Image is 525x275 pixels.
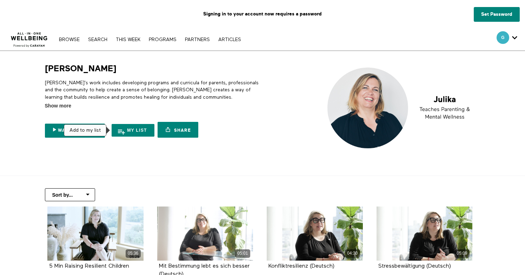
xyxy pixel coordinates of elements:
a: Stressbewältigung (Deutsch) [378,263,451,269]
p: [PERSON_NAME]'s work includes developing programs and curricula for parents, professionals and th... [45,79,260,122]
a: PROGRAMS [145,37,180,42]
p: Signing in to your account now requires a password [5,5,520,23]
img: Julika [321,63,480,153]
a: ARTICLES [215,37,245,42]
strong: Stressbewältigung (Deutsch) [378,263,451,269]
div: 05:09 [454,249,470,257]
a: Stressbewältigung (Deutsch) 05:09 [377,207,473,261]
a: 5 Min Raising Resilient Children [49,263,129,269]
a: THIS WEEK [112,37,144,42]
nav: Primary [55,36,244,43]
div: 05:01 [235,249,250,257]
strong: 5 Min Raising Resilient Children [49,263,129,269]
a: Konfliktresilienz (Deutsch) [268,263,334,269]
a: Mit Bestimmung lebt es sich besser (Deutsch) 05:01 [157,207,253,261]
h1: [PERSON_NAME] [45,63,117,74]
a: Set Password [474,7,520,22]
a: Konfliktresilienz (Deutsch) 04:30 [267,207,363,261]
a: Search [85,37,111,42]
strong: Konfliktresilienz (Deutsch) [268,263,334,269]
a: Watch Trailer [45,124,105,138]
strong: Add to my list [69,128,101,133]
button: My list [112,124,154,137]
div: Secondary [491,28,523,51]
img: CARAVAN [8,27,51,48]
div: 04:30 [345,249,360,257]
span: Show more [45,102,71,110]
a: 5 Min Raising Resilient Children 05:36 [47,207,144,261]
a: PARTNERS [181,37,213,42]
div: 05:36 [126,249,141,257]
a: Share [158,122,198,138]
a: Browse [55,37,83,42]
